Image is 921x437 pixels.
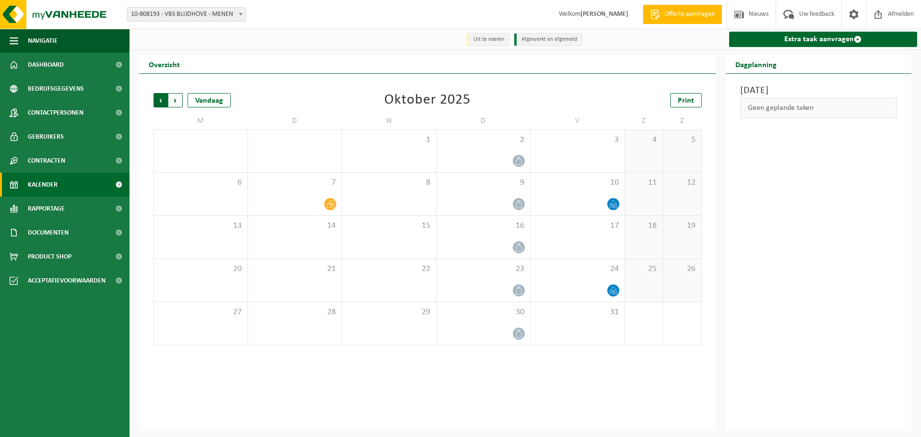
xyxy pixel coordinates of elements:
span: 16 [441,221,526,231]
h2: Dagplanning [726,55,786,73]
span: 26 [668,264,696,274]
span: 30 [441,307,526,318]
td: W [342,112,437,130]
span: 28 [253,307,337,318]
span: 11 [630,177,658,188]
span: 17 [535,221,620,231]
span: 27 [159,307,243,318]
span: 23 [441,264,526,274]
td: D [248,112,342,130]
span: 6 [159,177,243,188]
span: 4 [630,135,658,145]
a: Extra taak aanvragen [729,32,918,47]
td: Z [625,112,663,130]
a: Print [670,93,702,107]
span: 20 [159,264,243,274]
span: Volgende [168,93,183,107]
span: 10-808193 - VBS BLIJDHOVE - MENEN [127,8,246,21]
span: 24 [535,264,620,274]
span: 13 [159,221,243,231]
span: Contactpersonen [28,101,83,125]
span: 7 [253,177,337,188]
span: Navigatie [28,29,58,53]
div: Geen geplande taken [740,98,897,118]
span: Rapportage [28,197,65,221]
span: Contracten [28,149,65,173]
span: Vorige [153,93,168,107]
span: 5 [668,135,696,145]
span: Acceptatievoorwaarden [28,269,106,293]
td: D [437,112,531,130]
span: 22 [347,264,431,274]
td: M [153,112,248,130]
span: 10-808193 - VBS BLIJDHOVE - MENEN [127,7,246,22]
span: 21 [253,264,337,274]
td: Z [663,112,701,130]
span: 2 [441,135,526,145]
span: 1 [347,135,431,145]
span: 8 [347,177,431,188]
span: Print [678,97,694,105]
td: V [531,112,625,130]
div: Vandaag [188,93,231,107]
span: Bedrijfsgegevens [28,77,84,101]
span: 31 [535,307,620,318]
span: Product Shop [28,245,71,269]
span: 25 [630,264,658,274]
li: Uit te voeren [466,33,509,46]
span: 12 [668,177,696,188]
span: 14 [253,221,337,231]
span: Offerte aanvragen [662,10,717,19]
span: 10 [535,177,620,188]
h2: Overzicht [139,55,189,73]
span: Gebruikers [28,125,64,149]
div: Oktober 2025 [384,93,471,107]
span: 15 [347,221,431,231]
li: Afgewerkt en afgemeld [514,33,582,46]
strong: [PERSON_NAME] [580,11,628,18]
span: 18 [630,221,658,231]
span: Kalender [28,173,58,197]
span: Documenten [28,221,69,245]
a: Offerte aanvragen [643,5,722,24]
span: 3 [535,135,620,145]
span: 9 [441,177,526,188]
span: Dashboard [28,53,64,77]
span: 19 [668,221,696,231]
h3: [DATE] [740,83,897,98]
span: 29 [347,307,431,318]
